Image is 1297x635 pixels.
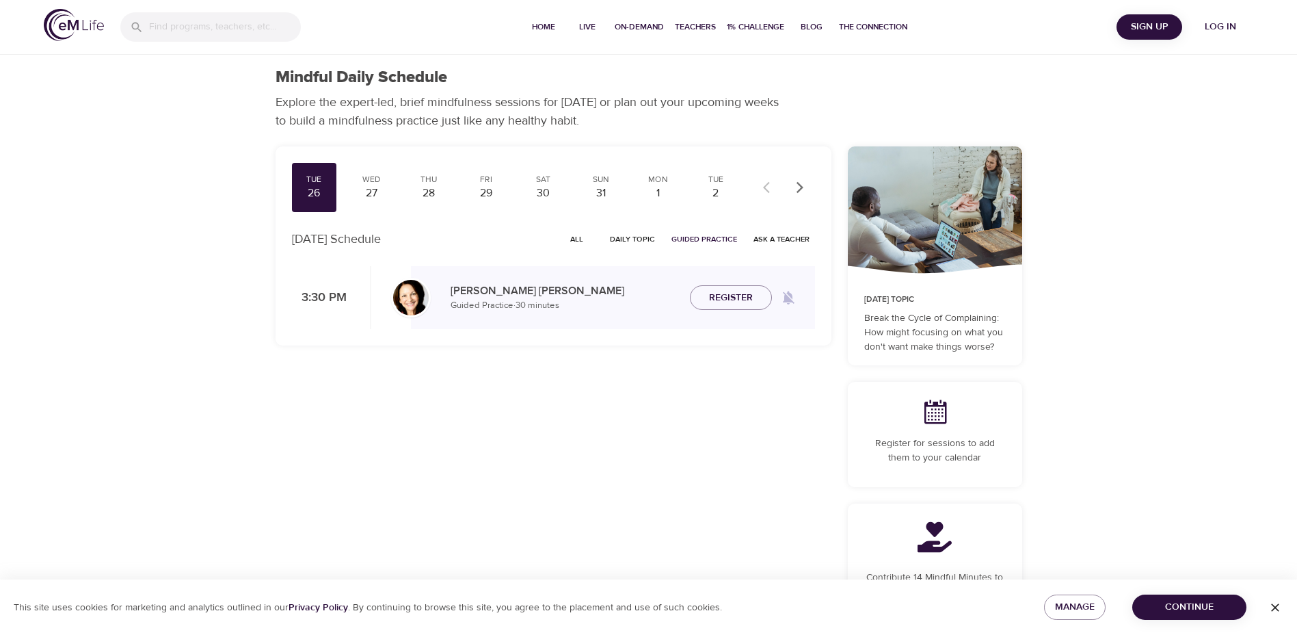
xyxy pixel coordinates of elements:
p: 3:30 PM [292,289,347,307]
button: Continue [1132,595,1246,620]
p: Contribute 14 Mindful Minutes to a charity by joining a community and completing this program. [864,571,1006,614]
div: 29 [469,185,503,201]
button: Daily Topic [604,229,660,250]
span: The Connection [839,20,907,34]
span: On-Demand [615,20,664,34]
div: Thu [412,174,446,185]
div: Sat [526,174,561,185]
div: Tue [297,174,332,185]
span: Manage [1055,599,1095,616]
img: Laurie_Weisman-min.jpg [393,280,429,315]
span: Log in [1193,18,1248,36]
div: 26 [297,185,332,201]
span: Blog [795,20,828,34]
button: Register [690,285,772,311]
button: Sign Up [1117,14,1182,40]
p: Register for sessions to add them to your calendar [864,437,1006,465]
div: Fri [469,174,503,185]
div: Tue [699,174,733,185]
div: 2 [699,185,733,201]
div: 1 [641,185,676,201]
span: Teachers [675,20,716,34]
span: Live [571,20,604,34]
div: 30 [526,185,561,201]
p: Explore the expert-led, brief mindfulness sessions for [DATE] or plan out your upcoming weeks to ... [276,93,788,130]
span: Remind me when a class goes live every Tuesday at 3:30 PM [772,281,805,314]
button: Ask a Teacher [748,229,815,250]
span: Sign Up [1122,18,1177,36]
p: Break the Cycle of Complaining: How might focusing on what you don't want make things worse? [864,311,1006,354]
span: All [561,233,593,246]
div: Sun [584,174,618,185]
h1: Mindful Daily Schedule [276,68,447,88]
span: Ask a Teacher [753,233,810,246]
p: [DATE] Schedule [292,230,381,248]
span: Continue [1143,599,1235,616]
p: [DATE] Topic [864,294,1006,306]
div: 27 [354,185,388,201]
p: Guided Practice · 30 minutes [451,299,679,313]
div: Mon [641,174,676,185]
input: Find programs, teachers, etc... [149,12,301,42]
div: 31 [584,185,618,201]
span: Register [709,289,753,307]
button: Manage [1044,595,1106,620]
span: Guided Practice [671,233,737,246]
button: All [555,229,599,250]
a: Privacy Policy [289,601,348,614]
img: logo [44,9,104,41]
button: Log in [1188,14,1253,40]
div: 28 [412,185,446,201]
p: [PERSON_NAME] [PERSON_NAME] [451,283,679,299]
button: Guided Practice [666,229,743,250]
span: 1% Challenge [727,20,784,34]
span: Daily Topic [610,233,655,246]
span: Home [527,20,560,34]
div: Wed [354,174,388,185]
